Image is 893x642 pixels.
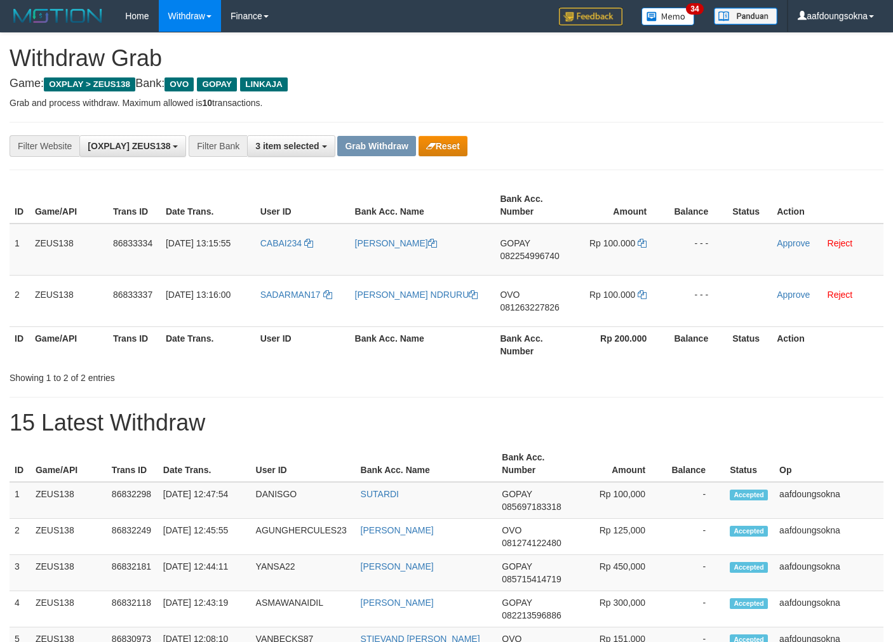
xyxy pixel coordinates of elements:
span: [DATE] 13:16:00 [166,290,231,300]
div: Filter Bank [189,135,247,157]
span: [DATE] 13:15:55 [166,238,231,248]
th: Date Trans. [158,446,251,482]
a: [PERSON_NAME] [361,525,434,535]
td: ZEUS138 [30,519,107,555]
th: Trans ID [107,446,158,482]
td: - [664,591,725,627]
span: 34 [686,3,703,15]
span: [OXPLAY] ZEUS138 [88,141,170,151]
td: Rp 100,000 [574,482,664,519]
span: GOPAY [197,77,237,91]
span: Copy 085697183318 to clipboard [502,502,561,512]
span: 86833334 [113,238,152,248]
td: [DATE] 12:44:11 [158,555,251,591]
h1: Withdraw Grab [10,46,883,71]
span: Accepted [730,526,768,537]
th: User ID [251,446,356,482]
th: Status [725,446,774,482]
button: Grab Withdraw [337,136,415,156]
span: Accepted [730,598,768,609]
th: Bank Acc. Name [350,326,495,363]
a: [PERSON_NAME] [361,561,434,572]
span: Copy 081274122480 to clipboard [502,538,561,548]
th: Game/API [30,326,108,363]
td: 1 [10,482,30,519]
a: CABAI234 [260,238,313,248]
span: OVO [164,77,194,91]
span: CABAI234 [260,238,302,248]
img: MOTION_logo.png [10,6,106,25]
a: [PERSON_NAME] [361,598,434,608]
td: aafdoungsokna [774,519,883,555]
span: SADARMAN17 [260,290,321,300]
a: Copy 100000 to clipboard [638,290,647,300]
td: - [664,482,725,519]
span: Rp 100.000 [589,290,635,300]
th: Bank Acc. Number [495,187,573,224]
th: Status [727,187,772,224]
span: LINKAJA [240,77,288,91]
th: Action [772,187,883,224]
th: Balance [664,446,725,482]
th: User ID [255,187,350,224]
td: Rp 300,000 [574,591,664,627]
th: Bank Acc. Number [495,326,573,363]
td: 86832249 [107,519,158,555]
th: Date Trans. [161,187,255,224]
th: Game/API [30,446,107,482]
td: ASMAWANAIDIL [251,591,356,627]
button: [OXPLAY] ZEUS138 [79,135,186,157]
th: Game/API [30,187,108,224]
td: AGUNGHERCULES23 [251,519,356,555]
td: Rp 450,000 [574,555,664,591]
td: 86832181 [107,555,158,591]
img: Button%20Memo.svg [641,8,695,25]
span: OXPLAY > ZEUS138 [44,77,135,91]
td: [DATE] 12:43:19 [158,591,251,627]
button: Reset [419,136,467,156]
td: ZEUS138 [30,224,108,276]
span: Rp 100.000 [589,238,635,248]
span: Copy 082254996740 to clipboard [500,251,559,261]
p: Grab and process withdraw. Maximum allowed is transactions. [10,97,883,109]
span: GOPAY [502,489,532,499]
a: SADARMAN17 [260,290,332,300]
h4: Game: Bank: [10,77,883,90]
h1: 15 Latest Withdraw [10,410,883,436]
a: Approve [777,290,810,300]
span: GOPAY [500,238,530,248]
a: SUTARDI [361,489,399,499]
th: Op [774,446,883,482]
td: 86832118 [107,591,158,627]
a: Copy 100000 to clipboard [638,238,647,248]
td: ZEUS138 [30,555,107,591]
th: Status [727,326,772,363]
span: GOPAY [502,598,532,608]
a: Approve [777,238,810,248]
div: Filter Website [10,135,79,157]
th: Date Trans. [161,326,255,363]
img: Feedback.jpg [559,8,622,25]
th: Balance [666,326,727,363]
span: 86833337 [113,290,152,300]
td: 3 [10,555,30,591]
td: 2 [10,275,30,326]
td: ZEUS138 [30,591,107,627]
a: [PERSON_NAME] [355,238,437,248]
td: Rp 125,000 [574,519,664,555]
th: ID [10,446,30,482]
span: Accepted [730,562,768,573]
td: [DATE] 12:45:55 [158,519,251,555]
span: OVO [502,525,521,535]
th: Amount [574,446,664,482]
span: OVO [500,290,520,300]
th: Action [772,326,883,363]
th: Trans ID [108,187,161,224]
span: Copy 082213596886 to clipboard [502,610,561,620]
th: Bank Acc. Name [350,187,495,224]
td: aafdoungsokna [774,482,883,519]
span: 3 item selected [255,141,319,151]
span: Copy 081263227826 to clipboard [500,302,559,312]
th: Amount [573,187,666,224]
td: DANISGO [251,482,356,519]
